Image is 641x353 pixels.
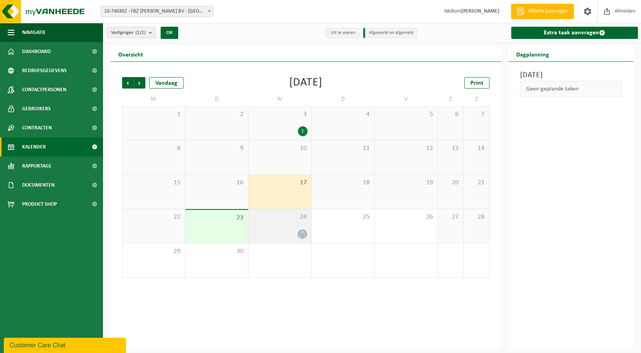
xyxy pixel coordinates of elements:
h3: [DATE] [520,69,622,81]
button: Vestigingen(2/2) [107,27,156,38]
td: Z [438,92,464,106]
span: 13 [442,144,459,153]
span: Dashboard [22,42,51,61]
span: 15 [126,179,181,187]
td: Z [464,92,489,106]
span: 2 [189,110,245,119]
span: Rapportage [22,156,52,176]
span: 7 [467,110,485,119]
li: Afgewerkt en afgemeld [363,28,417,38]
span: 27 [442,213,459,221]
span: 5 [378,110,434,119]
span: Volgende [134,77,145,89]
span: Vorige [122,77,134,89]
div: [DATE] [289,77,322,89]
strong: [PERSON_NAME] [461,8,499,14]
span: 28 [467,213,485,221]
a: Print [464,77,490,89]
span: 21 [467,179,485,187]
span: 3 [252,110,308,119]
span: 17 [252,179,308,187]
span: 29 [126,247,181,256]
span: 6 [442,110,459,119]
span: 14 [467,144,485,153]
button: OK [161,27,178,39]
span: Vestigingen [111,27,146,39]
div: Geen geplande taken [520,81,622,97]
span: 10-740362 - FBZ BARTHOLOMEUS BV - TORHOUT [101,6,214,17]
li: Uit te voeren [325,28,359,38]
span: Navigatie [22,23,46,42]
span: Bedrijfsgegevens [22,61,67,80]
span: 18 [316,179,371,187]
span: 30 [189,247,245,256]
count: (2/2) [135,30,146,35]
h2: Dagplanning [509,47,557,61]
span: Offerte aanvragen [527,8,570,15]
h2: Overzicht [111,47,151,61]
td: D [185,92,249,106]
span: 4 [316,110,371,119]
span: Print [470,80,483,86]
span: 1 [126,110,181,119]
a: Offerte aanvragen [511,4,574,19]
span: 10-740362 - FBZ BARTHOLOMEUS BV - TORHOUT [101,6,213,17]
span: 9 [189,144,245,153]
span: Product Shop [22,195,57,214]
span: 24 [252,213,308,221]
span: Gebruikers [22,99,51,118]
iframe: chat widget [4,336,127,353]
span: 26 [378,213,434,221]
a: Extra taak aanvragen [511,27,638,39]
span: 8 [126,144,181,153]
div: Vandaag [149,77,184,89]
td: M [122,92,185,106]
span: Contactpersonen [22,80,66,99]
span: 12 [378,144,434,153]
span: 22 [126,213,181,221]
span: 23 [189,214,245,222]
td: V [375,92,438,106]
span: 25 [316,213,371,221]
td: D [312,92,375,106]
span: 19 [378,179,434,187]
span: 20 [442,179,459,187]
div: 2 [298,126,308,136]
span: 16 [189,179,245,187]
span: Kalender [22,137,46,156]
td: W [248,92,312,106]
span: Documenten [22,176,55,195]
span: 11 [316,144,371,153]
span: Contracten [22,118,52,137]
span: 10 [252,144,308,153]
